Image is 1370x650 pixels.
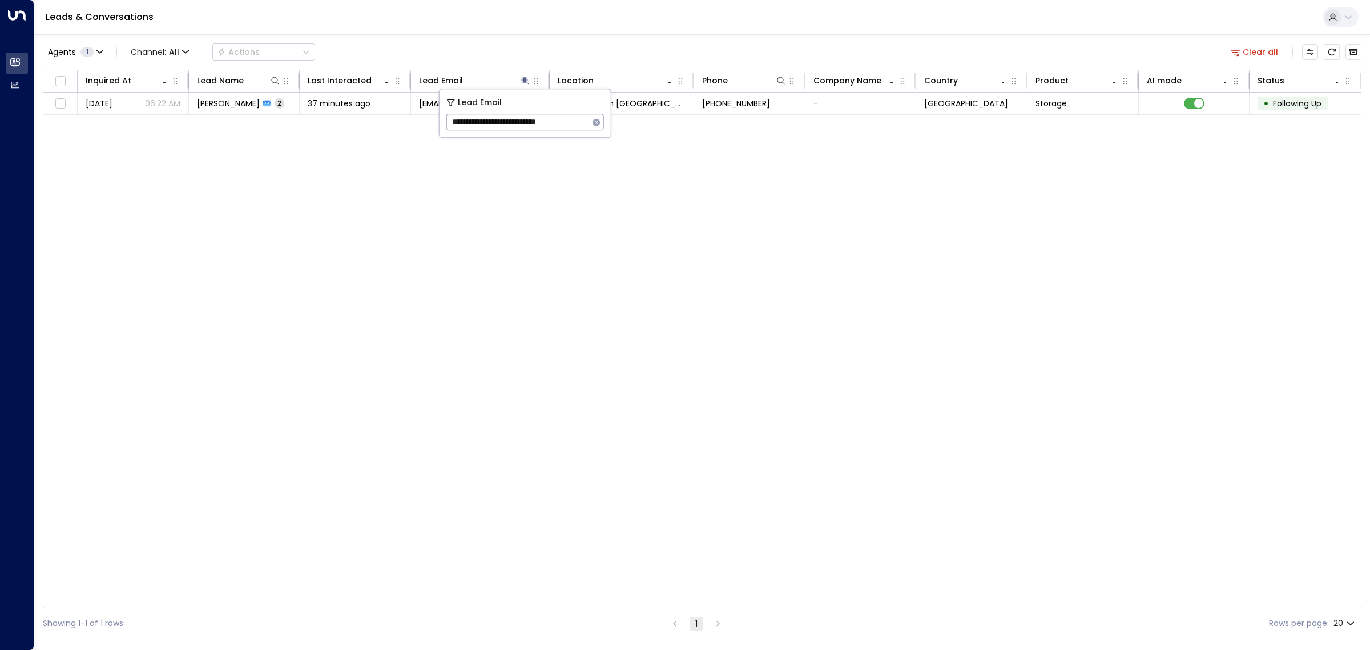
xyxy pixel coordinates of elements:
[53,97,67,111] span: Toggle select row
[145,98,180,109] p: 06:22 AM
[558,74,594,87] div: Location
[667,616,726,631] nav: pagination navigation
[702,74,787,87] div: Phone
[212,43,315,61] div: Button group with a nested menu
[275,98,284,108] span: 2
[86,98,112,109] span: Sep 19, 2025
[1035,98,1067,109] span: Storage
[86,74,170,87] div: Inquired At
[702,74,728,87] div: Phone
[924,98,1008,109] span: United Kingdom
[419,98,541,109] span: novykex@gmail.com
[419,74,531,87] div: Lead Email
[1147,74,1231,87] div: AI mode
[48,48,76,56] span: Agents
[1333,615,1357,632] div: 20
[702,98,770,109] span: +447827170273
[197,98,260,109] span: Lawrence Hewitt
[1147,74,1182,87] div: AI mode
[458,96,502,109] span: Lead Email
[126,44,194,60] span: Channel:
[813,74,898,87] div: Company Name
[690,617,703,631] button: page 1
[1302,44,1318,60] button: Customize
[558,74,675,87] div: Location
[308,74,372,87] div: Last Interacted
[217,47,260,57] div: Actions
[43,617,123,629] div: Showing 1-1 of 1 rows
[1345,44,1361,60] button: Archived Leads
[805,93,917,114] td: -
[308,74,392,87] div: Last Interacted
[1324,44,1340,60] span: Refresh
[46,10,154,23] a: Leads & Conversations
[197,74,244,87] div: Lead Name
[1258,74,1284,87] div: Status
[126,44,194,60] button: Channel:All
[419,74,463,87] div: Lead Email
[1273,98,1321,109] span: Following Up
[1258,74,1343,87] div: Status
[924,74,1009,87] div: Country
[1269,617,1329,629] label: Rows per page:
[1035,74,1120,87] div: Product
[43,44,107,60] button: Agents1
[53,74,67,89] span: Toggle select all
[1263,94,1269,113] div: •
[308,98,370,109] span: 37 minutes ago
[80,47,94,57] span: 1
[1035,74,1069,87] div: Product
[1226,44,1283,60] button: Clear all
[169,47,179,57] span: All
[924,74,958,87] div: Country
[86,74,131,87] div: Inquired At
[813,74,881,87] div: Company Name
[197,74,281,87] div: Lead Name
[558,98,686,109] span: Space Station Brentford
[212,43,315,61] button: Actions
